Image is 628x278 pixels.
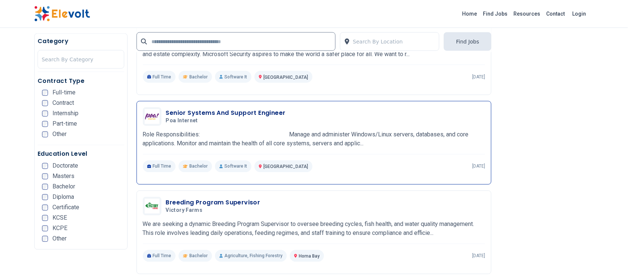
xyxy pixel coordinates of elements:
[42,100,48,106] input: Contract
[52,121,77,127] span: Part-time
[511,8,544,20] a: Resources
[145,109,160,124] img: Poa Internet
[52,205,79,211] span: Certificate
[145,199,160,214] img: Victory Farms
[459,8,480,20] a: Home
[52,163,78,169] span: Doctorate
[472,253,485,259] p: [DATE]
[38,77,124,85] h5: Contract Type
[143,250,176,262] p: Full Time
[189,164,208,169] span: Bachelor
[143,197,486,262] a: Victory FarmsBreeding Program SupervisorVictory FarmsWe are seeking a dynamic Breeding Program Su...
[166,207,203,214] span: Victory Farms
[52,184,75,190] span: Bachelor
[52,111,78,117] span: Internship
[52,194,74,200] span: Diploma
[444,32,491,51] button: Find Jobs
[42,236,48,242] input: Other
[472,164,485,169] p: [DATE]
[52,90,76,96] span: Full-time
[591,242,628,278] iframe: Chat Widget
[42,184,48,190] input: Bachelor
[166,109,286,118] h3: Senior Systems And Support Engineer
[263,75,308,80] span: [GEOGRAPHIC_DATA]
[143,107,486,172] a: Poa InternetSenior Systems And Support EngineerPoa InternetRole Responsibilities: Manage and admi...
[42,132,48,138] input: Other
[42,90,48,96] input: Full-time
[38,150,124,159] h5: Education Level
[143,161,176,172] p: Full Time
[52,236,67,242] span: Other
[42,111,48,117] input: Internship
[52,215,67,221] span: KCSE
[42,215,48,221] input: KCSE
[480,8,511,20] a: Find Jobs
[544,8,568,20] a: Contact
[42,205,48,211] input: Certificate
[166,118,198,125] span: Poa Internet
[299,254,320,259] span: Homa Bay
[189,74,208,80] span: Bachelor
[143,220,486,238] p: We are seeking a dynamic Breeding Program Supervisor to oversee breeding cycles, fish health, and...
[263,164,308,169] span: [GEOGRAPHIC_DATA]
[42,121,48,127] input: Part-time
[52,100,74,106] span: Contract
[34,6,90,22] img: Elevolt
[42,163,48,169] input: Doctorate
[215,71,251,83] p: Software It
[52,174,74,180] span: Masters
[42,226,48,232] input: KCPE
[42,194,48,200] input: Diploma
[52,132,67,138] span: Other
[166,198,260,207] h3: Breeding Program Supervisor
[143,130,486,148] p: Role Responsibilities: Manage and administer Windows/Linux servers, databases, and core applicati...
[143,71,176,83] p: Full Time
[500,33,594,256] iframe: Advertisement
[52,226,67,232] span: KCPE
[189,253,208,259] span: Bachelor
[38,37,124,46] h5: Category
[215,161,251,172] p: Software It
[42,174,48,180] input: Masters
[215,250,287,262] p: Agriculture, Fishing Forestry
[568,6,591,21] a: Login
[472,74,485,80] p: [DATE]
